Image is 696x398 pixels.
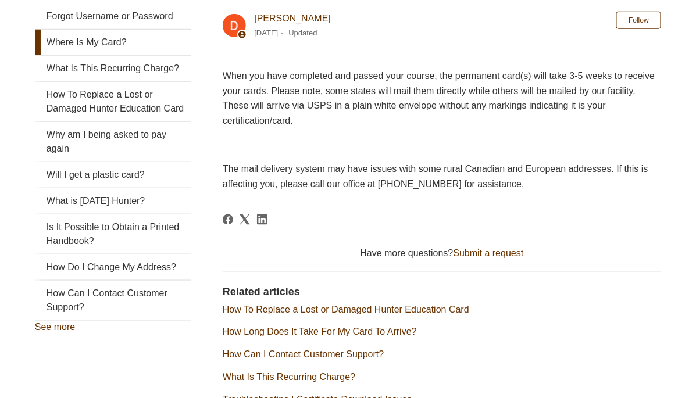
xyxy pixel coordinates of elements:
[254,28,278,37] time: 03/04/2024, 07:46
[288,28,317,37] li: Updated
[223,304,469,314] a: How To Replace a Lost or Damaged Hunter Education Card
[223,214,233,225] svg: Share this page on Facebook
[35,3,191,29] a: Forgot Username or Password
[35,122,191,162] a: Why am I being asked to pay again
[35,56,191,81] a: What Is This Recurring Charge?
[223,214,233,225] a: Facebook
[35,322,75,332] a: See more
[223,327,417,337] a: How Long Does It Take For My Card To Arrive?
[223,71,655,126] span: When you have completed and passed your course, the permanent card(s) will take 3-5 weeks to rece...
[223,350,384,360] a: How Can I Contact Customer Support?
[35,82,191,121] a: How To Replace a Lost or Damaged Hunter Education Card
[35,254,191,280] a: How Do I Change My Address?
[240,214,250,225] a: X Corp
[223,246,661,260] div: Have more questions?
[223,284,661,300] h2: Related articles
[223,164,648,189] span: The mail delivery system may have issues with some rural Canadian and European addresses. If this...
[257,214,267,225] svg: Share this page on LinkedIn
[223,372,355,382] a: What Is This Recurring Charge?
[254,13,331,23] a: [PERSON_NAME]
[35,162,191,188] a: Will I get a plastic card?
[454,248,524,258] a: Submit a request
[35,30,191,55] a: Where Is My Card?
[35,188,191,214] a: What is [DATE] Hunter?
[35,281,191,320] a: How Can I Contact Customer Support?
[240,214,250,225] svg: Share this page on X Corp
[257,214,267,225] a: LinkedIn
[616,12,661,29] button: Follow Article
[35,214,191,254] a: Is It Possible to Obtain a Printed Handbook?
